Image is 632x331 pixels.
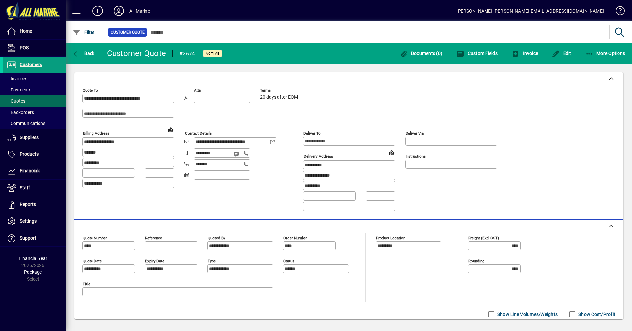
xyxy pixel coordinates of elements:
a: Quotes [3,95,66,107]
mat-label: Reference [145,235,162,240]
button: Back [71,47,96,59]
mat-label: Quote To [83,88,98,93]
button: Documents (0) [398,47,444,59]
button: Filter [71,26,96,38]
label: Show Cost/Profit [577,311,615,318]
span: Settings [20,218,37,224]
span: Reports [20,202,36,207]
span: 20 days after EOM [260,95,298,100]
button: More Options [584,47,627,59]
a: Settings [3,213,66,230]
span: Quotes [7,98,25,104]
mat-label: Title [83,281,90,286]
a: POS [3,40,66,56]
button: Add [87,5,108,17]
span: Financial Year [19,256,47,261]
span: Invoice [512,51,538,56]
span: Customers [20,62,42,67]
span: Suppliers [20,135,39,140]
mat-label: Quote date [83,258,102,263]
button: Custom Fields [455,47,499,59]
span: Products [20,151,39,157]
mat-label: Type [208,258,216,263]
span: Home [20,28,32,34]
span: Financials [20,168,40,173]
mat-label: Deliver via [406,131,424,136]
mat-label: Status [283,258,294,263]
span: Filter [73,30,95,35]
span: Customer Quote [111,29,145,36]
a: Home [3,23,66,39]
span: Package [24,269,42,275]
a: Payments [3,84,66,95]
span: Active [206,51,220,56]
mat-label: Order number [283,235,307,240]
mat-label: Attn [194,88,201,93]
a: Knowledge Base [611,1,624,23]
span: Payments [7,87,31,92]
a: Reports [3,196,66,213]
button: Invoice [510,47,540,59]
a: View on map [166,124,176,135]
a: Invoices [3,73,66,84]
a: Financials [3,163,66,179]
span: Staff [20,185,30,190]
span: Terms [260,89,300,93]
span: Back [73,51,95,56]
label: Show Line Volumes/Weights [496,311,558,318]
mat-label: Expiry date [145,258,164,263]
mat-label: Rounding [468,258,484,263]
mat-label: Product location [376,235,405,240]
app-page-header-button: Back [66,47,102,59]
a: Products [3,146,66,163]
mat-label: Instructions [406,154,426,159]
div: #2674 [179,48,195,59]
span: Support [20,235,36,241]
div: Customer Quote [107,48,166,59]
span: POS [20,45,29,50]
mat-label: Deliver To [303,131,321,136]
a: View on map [386,147,397,158]
mat-label: Quote number [83,235,107,240]
a: Communications [3,118,66,129]
button: Edit [550,47,573,59]
span: More Options [585,51,625,56]
a: Staff [3,180,66,196]
span: Custom Fields [456,51,498,56]
span: Backorders [7,110,34,115]
a: Suppliers [3,129,66,146]
a: Support [3,230,66,246]
div: [PERSON_NAME] [PERSON_NAME][EMAIL_ADDRESS][DOMAIN_NAME] [456,6,604,16]
span: Edit [552,51,571,56]
button: Send SMS [229,146,245,162]
a: Backorders [3,107,66,118]
div: All Marine [129,6,150,16]
mat-label: Quoted by [208,235,225,240]
span: Communications [7,121,45,126]
button: Profile [108,5,129,17]
mat-label: Freight (excl GST) [468,235,499,240]
span: Invoices [7,76,27,81]
span: Documents (0) [400,51,442,56]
